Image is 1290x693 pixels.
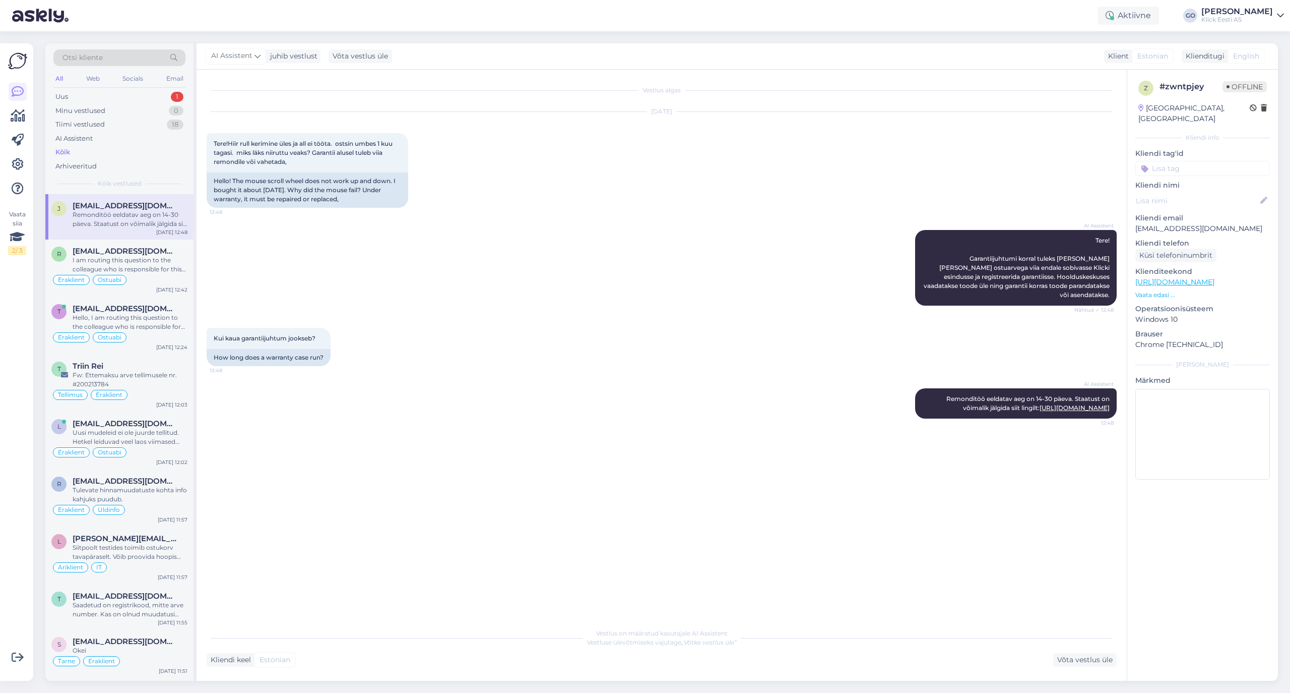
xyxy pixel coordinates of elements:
[55,161,97,171] div: Arhiveeritud
[73,304,177,313] span: tiiu.jyrmann@gmail.com
[1138,103,1250,124] div: [GEOGRAPHIC_DATA], [GEOGRAPHIC_DATA]
[8,210,26,255] div: Vaata siia
[58,334,85,340] span: Eraklient
[55,147,70,157] div: Kõik
[158,516,187,524] div: [DATE] 11:57
[57,595,61,603] span: t
[1135,266,1270,277] p: Klienditeekond
[1182,51,1224,62] div: Klienditugi
[57,308,61,315] span: t
[1201,16,1273,24] div: Klick Eesti AS
[57,365,61,373] span: T
[98,449,121,455] span: Ostuabi
[58,507,85,513] span: Eraklient
[8,246,26,255] div: 2 / 3
[1222,81,1267,92] span: Offline
[73,428,187,446] div: Uusi mudeleid ei ole juurde tellitud. Hetkel leiduvad veel laos viimased helesinised kellad.
[1135,314,1270,325] p: Windows 10
[207,172,408,208] div: Hello! The mouse scroll wheel does not work up and down. I bought it about [DATE]. Why did the mo...
[1201,8,1284,24] a: [PERSON_NAME]Klick Eesti AS
[1201,8,1273,16] div: [PERSON_NAME]
[1135,161,1270,176] input: Lisa tag
[8,51,27,71] img: Askly Logo
[596,629,728,637] span: Vestlus on määratud kasutajale AI Assistent
[587,639,737,646] span: Vestluse ülevõtmiseks vajutage
[1053,653,1117,667] div: Võta vestlus üle
[1135,329,1270,339] p: Brauser
[58,564,83,570] span: Äriklient
[1040,404,1110,412] a: [URL][DOMAIN_NAME]
[169,106,183,116] div: 0
[1098,7,1159,25] div: Aktiivne
[214,334,315,342] span: Kui kaua garantiijuhtum jookseb?
[156,228,187,236] div: [DATE] 12:48
[214,140,394,165] span: Tere!Hiir rull kerimine üles ja all ei tööta. ostsin umbes 1 kuu tagasi. miks läks niiruttu veaks...
[266,51,317,62] div: juhib vestlust
[1159,81,1222,93] div: # zwntpjey
[96,564,102,570] span: IT
[207,86,1117,95] div: Vestlus algas
[58,449,85,455] span: Eraklient
[1135,277,1214,286] a: [URL][DOMAIN_NAME]
[73,362,103,371] span: Triin Rei
[1183,9,1197,23] div: GO
[1136,195,1258,206] input: Lisa nimi
[73,477,177,486] span: rauno.unt67@gmail.com
[1137,51,1168,62] span: Estonian
[53,72,65,85] div: All
[329,49,392,63] div: Võta vestlus üle
[164,72,185,85] div: Email
[57,538,61,545] span: l
[156,343,187,351] div: [DATE] 12:24
[1135,223,1270,234] p: [EMAIL_ADDRESS][DOMAIN_NAME]
[73,256,187,274] div: I am routing this question to the colleague who is responsible for this topic. The reply might ta...
[1135,339,1270,350] p: Chrome [TECHNICAL_ID]
[207,349,331,366] div: How long does a warranty case run?
[58,658,75,664] span: Tarne
[1135,180,1270,191] p: Kliendi nimi
[73,601,187,619] div: Saadetud on registrikood, mitte arve number. Kas on olnud muudatusi ketta vormingus või on ühenda...
[73,646,187,655] div: Okei
[73,371,187,389] div: Fw: Ettemaksu arve tellimusele nr. #200213784
[924,237,1111,299] span: Tere! Garantiijuhtumi korral tuleks [PERSON_NAME] [PERSON_NAME] ostuarvega viia endale sobivasse ...
[57,205,60,212] span: j
[98,507,120,513] span: Üldinfo
[88,658,115,664] span: Eraklient
[1076,222,1114,229] span: AI Assistent
[55,120,105,130] div: Tiimi vestlused
[159,667,187,675] div: [DATE] 11:51
[73,543,187,561] div: Siitpoolt testides toimib ostukorv tavapäraselt. Võib proovida hoopis [DOMAIN_NAME] küpsised brau...
[158,619,187,626] div: [DATE] 11:55
[58,277,85,283] span: Eraklient
[1135,249,1216,262] div: Küsi telefoninumbrit
[98,334,121,340] span: Ostuabi
[62,52,103,63] span: Otsi kliente
[156,458,187,466] div: [DATE] 12:02
[55,106,105,116] div: Minu vestlused
[1135,291,1270,300] p: Vaata edasi ...
[55,92,68,102] div: Uus
[84,72,102,85] div: Web
[207,107,1117,116] div: [DATE]
[98,277,121,283] span: Ostuabi
[73,210,187,228] div: Remonditöö eeldatav aeg on 14-30 päeva. Staatust on võimalik jälgida siit lingilt: [URL][DOMAIN_N...
[946,395,1111,412] span: Remonditöö eeldatav aeg on 14-30 päeva. Staatust on võimalik jälgida siit lingilt:
[171,92,183,102] div: 1
[1144,84,1148,92] span: z
[1104,51,1129,62] div: Klient
[57,480,61,488] span: r
[1135,133,1270,142] div: Kliendi info
[73,247,177,256] span: roman22102006@gmail.com
[73,486,187,504] div: Tulevate hinnamuudatuste kohta info kahjuks puudub.
[210,208,247,216] span: 12:48
[1076,419,1114,427] span: 12:48
[73,534,177,543] span: lauri@kahur.ee
[1135,375,1270,386] p: Märkmed
[156,401,187,409] div: [DATE] 12:03
[167,120,183,130] div: 18
[210,367,247,374] span: 12:48
[1135,304,1270,314] p: Operatsioonisüsteem
[96,392,122,398] span: Eraklient
[1074,306,1114,314] span: Nähtud ✓ 12:48
[156,286,187,294] div: [DATE] 12:42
